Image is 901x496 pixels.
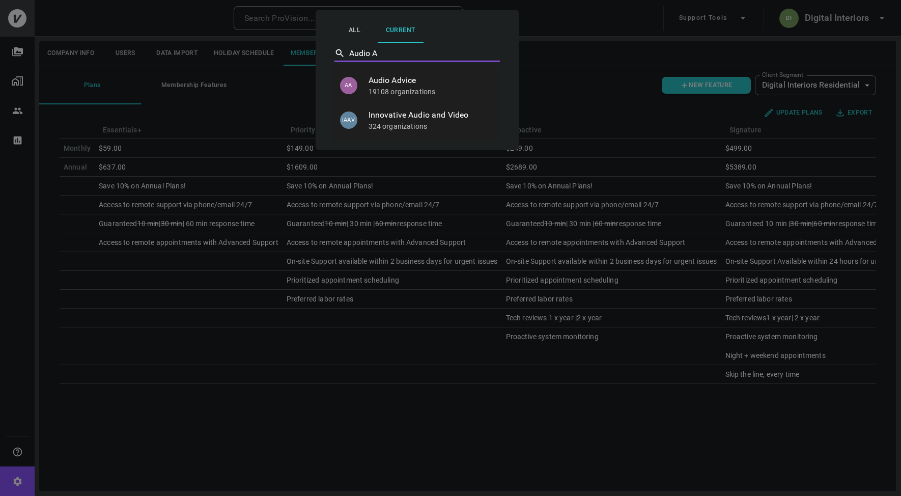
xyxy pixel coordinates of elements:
[369,74,490,87] span: Audio Advice
[332,18,378,43] button: All
[340,77,357,94] p: AA
[340,112,357,129] p: IAAV
[369,87,490,97] p: 19108 organizations
[369,109,490,121] span: Innovative Audio and Video
[369,121,490,131] p: 324 organizations
[499,51,501,53] button: Close
[349,45,485,61] input: Select Partner…
[378,18,424,43] button: Current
